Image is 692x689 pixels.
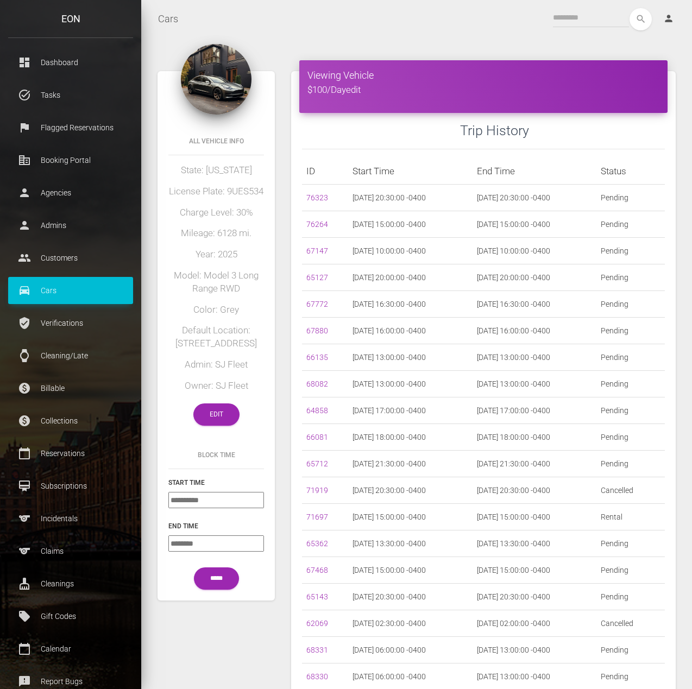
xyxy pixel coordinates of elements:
[348,504,473,530] td: [DATE] 15:00:00 -0400
[181,44,251,115] img: 1.webp
[193,403,240,426] a: Edit
[8,505,133,532] a: sports Incidentals
[16,282,125,299] p: Cars
[16,576,125,592] p: Cleanings
[168,185,264,198] h5: License Plate: 9UES534
[348,610,473,637] td: [DATE] 02:30:00 -0400
[8,635,133,662] a: calendar_today Calendar
[306,220,328,229] a: 76264
[8,277,133,304] a: drive_eta Cars
[8,342,133,369] a: watch Cleaning/Late
[348,530,473,557] td: [DATE] 13:30:00 -0400
[16,152,125,168] p: Booking Portal
[8,49,133,76] a: dashboard Dashboard
[168,164,264,177] h5: State: [US_STATE]
[348,291,473,318] td: [DATE] 16:30:00 -0400
[8,179,133,206] a: person Agencies
[8,375,133,402] a: paid Billable
[16,543,125,559] p: Claims
[16,347,125,364] p: Cleaning/Late
[306,566,328,574] a: 67468
[16,510,125,527] p: Incidentals
[306,459,328,468] a: 65712
[348,238,473,264] td: [DATE] 10:00:00 -0400
[596,424,665,451] td: Pending
[16,87,125,103] p: Tasks
[168,450,264,460] h6: Block Time
[348,637,473,663] td: [DATE] 06:00:00 -0400
[630,8,652,30] i: search
[16,54,125,71] p: Dashboard
[307,68,659,82] h4: Viewing Vehicle
[8,81,133,109] a: task_alt Tasks
[473,451,597,477] td: [DATE] 21:30:00 -0400
[8,472,133,500] a: card_membership Subscriptions
[596,264,665,291] td: Pending
[348,557,473,584] td: [DATE] 15:00:00 -0400
[306,592,328,601] a: 65143
[473,264,597,291] td: [DATE] 20:00:00 -0400
[473,318,597,344] td: [DATE] 16:00:00 -0400
[348,397,473,424] td: [DATE] 17:00:00 -0400
[8,212,133,239] a: person Admins
[596,397,665,424] td: Pending
[596,318,665,344] td: Pending
[596,504,665,530] td: Rental
[596,211,665,238] td: Pending
[8,538,133,565] a: sports Claims
[306,539,328,548] a: 65362
[348,477,473,504] td: [DATE] 20:30:00 -0400
[16,119,125,136] p: Flagged Reservations
[168,136,264,146] h6: All Vehicle Info
[16,380,125,396] p: Billable
[473,238,597,264] td: [DATE] 10:00:00 -0400
[306,406,328,415] a: 64858
[306,353,328,362] a: 66135
[8,440,133,467] a: calendar_today Reservations
[596,344,665,371] td: Pending
[16,250,125,266] p: Customers
[473,557,597,584] td: [DATE] 15:00:00 -0400
[306,486,328,495] a: 71919
[663,13,674,24] i: person
[8,309,133,337] a: verified_user Verifications
[473,477,597,504] td: [DATE] 20:30:00 -0400
[348,185,473,211] td: [DATE] 20:30:00 -0400
[307,84,659,97] h5: $100/Day
[168,206,264,219] h5: Charge Level: 30%
[473,637,597,663] td: [DATE] 13:00:00 -0400
[473,397,597,424] td: [DATE] 17:00:00 -0400
[348,344,473,371] td: [DATE] 13:00:00 -0400
[306,380,328,388] a: 68082
[473,584,597,610] td: [DATE] 20:30:00 -0400
[596,530,665,557] td: Pending
[16,315,125,331] p: Verifications
[306,326,328,335] a: 67880
[8,570,133,597] a: cleaning_services Cleanings
[596,238,665,264] td: Pending
[168,304,264,317] h5: Color: Grey
[8,407,133,434] a: paid Collections
[16,641,125,657] p: Calendar
[596,584,665,610] td: Pending
[473,344,597,371] td: [DATE] 13:00:00 -0400
[596,610,665,637] td: Cancelled
[473,504,597,530] td: [DATE] 15:00:00 -0400
[348,584,473,610] td: [DATE] 20:30:00 -0400
[168,521,264,531] h6: End Time
[306,273,328,282] a: 65127
[348,158,473,185] th: Start Time
[460,121,665,140] h3: Trip History
[473,291,597,318] td: [DATE] 16:30:00 -0400
[596,158,665,185] th: Status
[348,371,473,397] td: [DATE] 13:00:00 -0400
[473,371,597,397] td: [DATE] 13:00:00 -0400
[596,371,665,397] td: Pending
[596,637,665,663] td: Pending
[16,217,125,233] p: Admins
[348,451,473,477] td: [DATE] 21:30:00 -0400
[306,672,328,681] a: 68330
[168,324,264,350] h5: Default Location: [STREET_ADDRESS]
[168,248,264,261] h5: Year: 2025
[655,8,684,30] a: person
